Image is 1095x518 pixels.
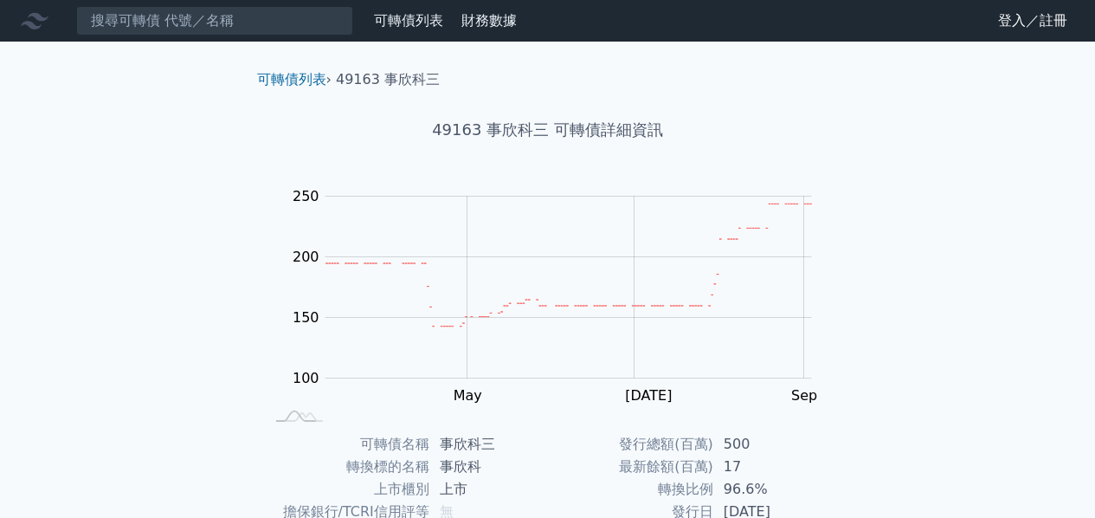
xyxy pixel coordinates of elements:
g: Chart [283,188,837,439]
td: 96.6% [713,478,832,501]
tspan: Sep [791,387,817,404]
td: 上市櫃別 [264,478,429,501]
tspan: 100 [293,370,319,386]
td: 最新餘額(百萬) [548,456,713,478]
td: 17 [713,456,832,478]
td: 上市 [429,478,548,501]
li: 49163 事欣科三 [336,69,440,90]
tspan: 150 [293,309,319,326]
td: 轉換比例 [548,478,713,501]
td: 事欣科三 [429,433,548,456]
td: 轉換標的名稱 [264,456,429,478]
li: › [257,69,332,90]
td: 事欣科 [429,456,548,478]
a: 可轉債列表 [374,12,443,29]
tspan: 200 [293,249,319,265]
a: 登入／註冊 [984,7,1081,35]
td: 500 [713,433,832,456]
h1: 49163 事欣科三 可轉債詳細資訊 [243,118,853,142]
td: 可轉債名稱 [264,433,429,456]
tspan: 250 [293,188,319,204]
a: 可轉債列表 [257,71,326,87]
tspan: [DATE] [625,387,672,404]
td: 發行總額(百萬) [548,433,713,456]
tspan: May [454,387,482,404]
input: 搜尋可轉債 代號／名稱 [76,6,353,36]
a: 財務數據 [461,12,517,29]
